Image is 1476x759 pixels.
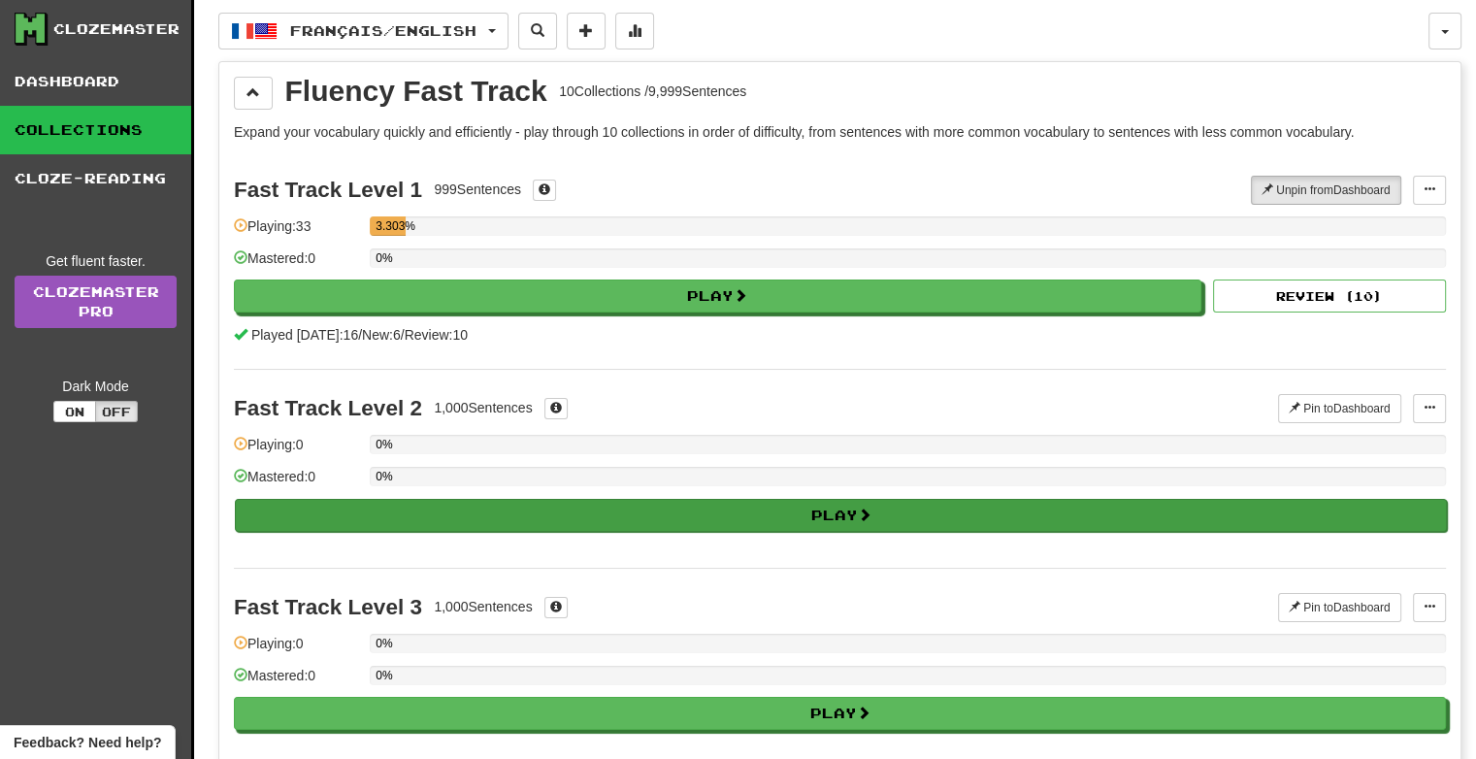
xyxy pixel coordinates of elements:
span: Review: 10 [405,327,468,343]
div: 3.303% [376,216,405,236]
button: Pin toDashboard [1278,394,1401,423]
span: / [358,327,362,343]
span: Played [DATE]: 16 [251,327,358,343]
button: Unpin fromDashboard [1251,176,1401,205]
p: Expand your vocabulary quickly and efficiently - play through 10 collections in order of difficul... [234,122,1446,142]
button: Play [235,499,1447,532]
a: ClozemasterPro [15,276,177,328]
div: 1,000 Sentences [434,597,532,616]
button: Off [95,401,138,422]
button: Add sentence to collection [567,13,606,49]
span: Open feedback widget [14,733,161,752]
button: Pin toDashboard [1278,593,1401,622]
div: Playing: 33 [234,216,360,248]
div: 1,000 Sentences [434,398,532,417]
div: Fast Track Level 1 [234,178,422,202]
div: Playing: 0 [234,435,360,467]
div: Playing: 0 [234,634,360,666]
div: 10 Collections / 9,999 Sentences [559,82,746,101]
div: 999 Sentences [434,180,521,199]
button: More stats [615,13,654,49]
button: Play [234,280,1201,313]
div: Get fluent faster. [15,251,177,271]
div: Mastered: 0 [234,467,360,499]
button: On [53,401,96,422]
button: Search sentences [518,13,557,49]
div: Fast Track Level 2 [234,396,422,420]
span: Français / English [290,22,476,39]
div: Mastered: 0 [234,666,360,698]
div: Dark Mode [15,377,177,396]
button: Français/English [218,13,508,49]
div: Clozemaster [53,19,180,39]
span: / [401,327,405,343]
button: Play [234,697,1446,730]
span: New: 6 [362,327,401,343]
div: Mastered: 0 [234,248,360,280]
button: Review (10) [1213,280,1446,313]
div: Fast Track Level 3 [234,595,422,619]
div: Fluency Fast Track [285,77,547,106]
